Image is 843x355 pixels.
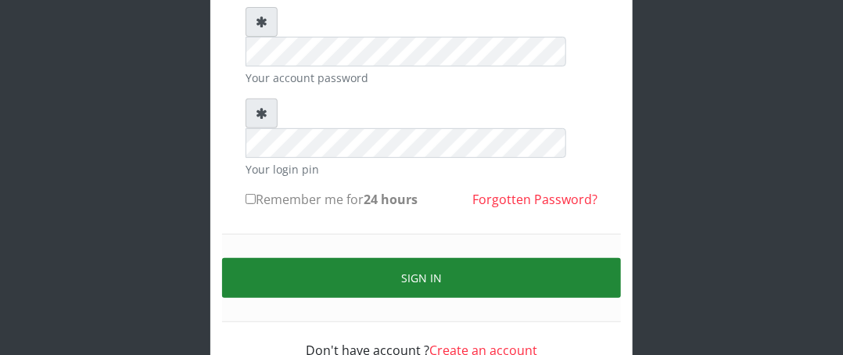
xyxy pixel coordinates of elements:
small: Your account password [246,70,597,86]
button: Sign in [222,258,621,298]
label: Remember me for [246,190,418,209]
input: Remember me for24 hours [246,194,256,204]
b: 24 hours [364,191,418,208]
a: Forgotten Password? [472,191,597,208]
small: Your login pin [246,161,597,177]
